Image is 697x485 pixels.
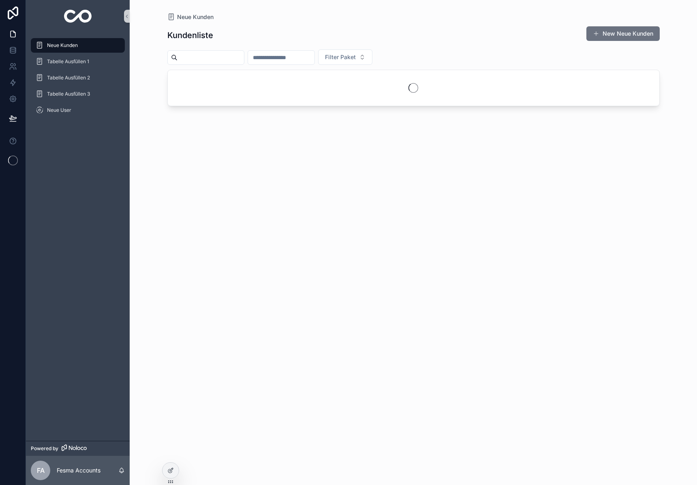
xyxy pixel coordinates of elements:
[31,38,125,53] a: Neue Kunden
[586,26,660,41] button: New Neue Kunden
[47,107,71,113] span: Neue User
[167,30,213,41] h1: Kundenliste
[31,71,125,85] a: Tabelle Ausfüllen 2
[31,87,125,101] a: Tabelle Ausfüllen 3
[47,91,90,97] span: Tabelle Ausfüllen 3
[167,13,214,21] a: Neue Kunden
[26,32,130,128] div: scrollable content
[37,466,45,475] span: FA
[57,466,100,474] p: Fesma Accounts
[47,58,89,65] span: Tabelle Ausfüllen 1
[64,10,92,23] img: App logo
[26,441,130,456] a: Powered by
[31,103,125,118] a: Neue User
[325,53,356,61] span: Filter Paket
[31,445,58,452] span: Powered by
[47,75,90,81] span: Tabelle Ausfüllen 2
[31,54,125,69] a: Tabelle Ausfüllen 1
[47,42,78,49] span: Neue Kunden
[177,13,214,21] span: Neue Kunden
[318,49,372,65] button: Select Button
